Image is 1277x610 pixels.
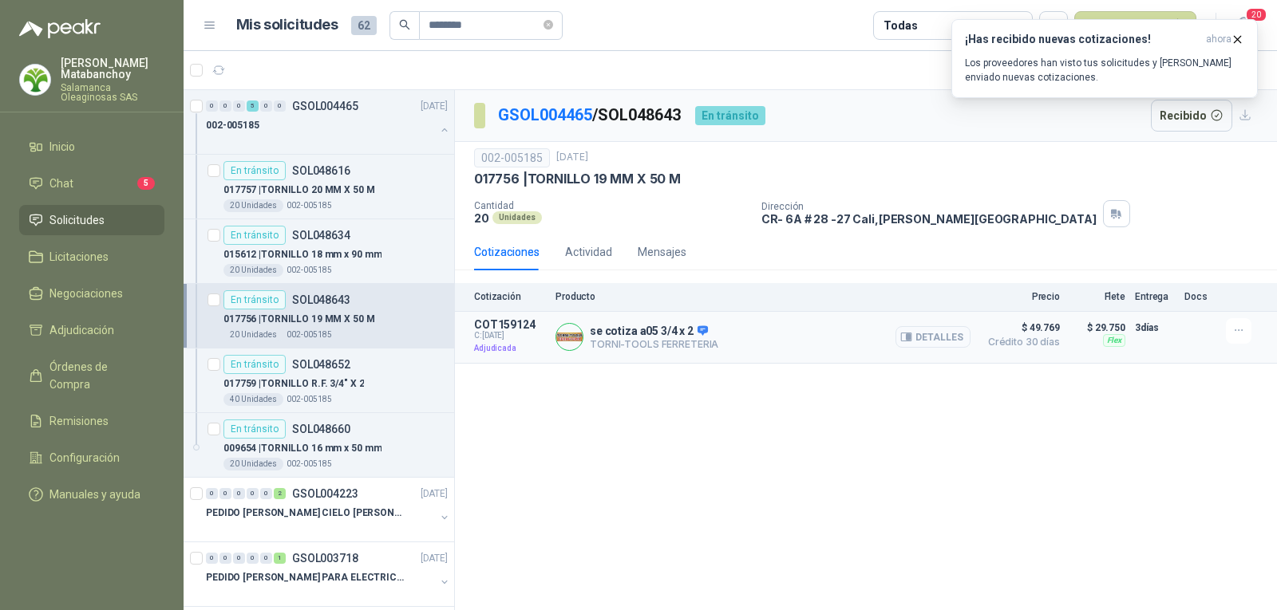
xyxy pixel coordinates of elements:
[184,219,454,284] a: En tránsitoSOL048634015612 |TORNILLO 18 mm x 90 mm20 Unidades002-005185
[223,161,286,180] div: En tránsito
[19,19,101,38] img: Logo peakr
[498,103,682,128] p: / SOL048643
[233,553,245,564] div: 0
[260,553,272,564] div: 0
[223,199,283,212] div: 20 Unidades
[19,352,164,399] a: Órdenes de Compra
[223,441,382,456] p: 009654 | TORNILLO 16 mm x 50 mm
[236,14,338,37] h1: Mis solicitudes
[19,406,164,436] a: Remisiones
[474,200,749,211] p: Cantidad
[474,340,546,356] p: Adjudicada
[260,488,272,499] div: 0
[292,100,358,112] p: GSOL004465
[206,484,451,535] a: 0 0 0 0 0 2 GSOL004223[DATE] PEDIDO [PERSON_NAME] CIELO [PERSON_NAME] OFICINA
[421,486,448,502] p: [DATE]
[274,553,286,564] div: 1
[19,205,164,235] a: Solicitudes
[219,100,231,112] div: 0
[556,150,588,165] p: [DATE]
[19,168,164,199] a: Chat5
[49,285,123,302] span: Negociaciones
[19,443,164,473] a: Configuración
[555,291,971,302] p: Producto
[274,100,286,112] div: 0
[292,165,350,176] p: SOL048616
[137,177,155,190] span: 5
[219,553,231,564] div: 0
[247,100,259,112] div: 5
[474,318,546,331] p: COT159124
[19,315,164,345] a: Adjudicación
[260,100,272,112] div: 0
[223,183,375,198] p: 017757 | TORNILLO 20 MM X 50 M
[287,329,332,341] p: 002-005185
[761,212,1097,226] p: CR- 6A # 28 -27 Cali , [PERSON_NAME][GEOGRAPHIC_DATA]
[1074,11,1196,40] button: Nueva solicitud
[761,201,1097,212] p: Dirección
[61,83,164,102] p: Salamanca Oleaginosas SAS
[980,291,1060,302] p: Precio
[19,242,164,272] a: Licitaciones
[247,553,259,564] div: 0
[399,19,410,30] span: search
[292,294,350,305] p: SOL048643
[492,211,542,224] div: Unidades
[184,413,454,478] a: En tránsitoSOL048660009654 |TORNILLO 16 mm x 50 mm20 Unidades002-005185
[1069,291,1125,302] p: Flete
[474,243,540,261] div: Cotizaciones
[49,412,109,430] span: Remisiones
[292,359,350,370] p: SOL048652
[287,199,332,212] p: 002-005185
[233,488,245,499] div: 0
[1206,33,1232,46] span: ahora
[206,549,451,600] a: 0 0 0 0 0 1 GSOL003718[DATE] PEDIDO [PERSON_NAME] PARA ELECTRICA SALAMANCA
[223,329,283,341] div: 20 Unidades
[1135,318,1175,337] p: 3 días
[219,488,231,499] div: 0
[49,175,73,192] span: Chat
[474,211,489,225] p: 20
[421,551,448,566] p: [DATE]
[233,100,245,112] div: 0
[498,105,592,124] a: GSOL004465
[61,57,164,80] p: [PERSON_NAME] Matabanchoy
[556,324,583,350] img: Company Logo
[20,65,50,95] img: Company Logo
[223,458,283,470] div: 20 Unidades
[965,56,1244,85] p: Los proveedores han visto tus solicitudes y [PERSON_NAME] enviado nuevas cotizaciones.
[206,553,218,564] div: 0
[184,284,454,348] a: En tránsitoSOL048643017756 |TORNILLO 19 MM X 50 M20 Unidades002-005185
[206,488,218,499] div: 0
[292,553,358,564] p: GSOL003718
[223,393,283,406] div: 40 Unidades
[1103,334,1125,347] div: Flex
[206,570,405,585] p: PEDIDO [PERSON_NAME] PARA ELECTRICA SALAMANCA
[544,20,553,30] span: close-circle
[565,243,612,261] div: Actividad
[49,211,105,229] span: Solicitudes
[49,486,140,503] span: Manuales y ayuda
[206,118,259,133] p: 002-005185
[223,226,286,245] div: En tránsito
[474,291,546,302] p: Cotización
[223,355,286,374] div: En tránsito
[292,423,350,435] p: SOL048660
[590,325,718,339] p: se cotiza a05 3/4 x 2
[544,18,553,33] span: close-circle
[638,243,686,261] div: Mensajes
[49,138,75,155] span: Inicio
[287,458,332,470] p: 002-005185
[980,318,1060,337] span: $ 49.769
[980,337,1060,347] span: Crédito 30 días
[287,264,332,277] p: 002-005185
[223,264,283,277] div: 20 Unidades
[223,312,375,327] p: 017756 | TORNILLO 19 MM X 50 M
[49,321,114,339] span: Adjudicación
[1135,291,1175,302] p: Entrega
[247,488,259,499] div: 0
[695,106,765,125] div: En tránsito
[351,16,377,35] span: 62
[287,393,332,406] p: 002-005185
[1184,291,1216,302] p: Docs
